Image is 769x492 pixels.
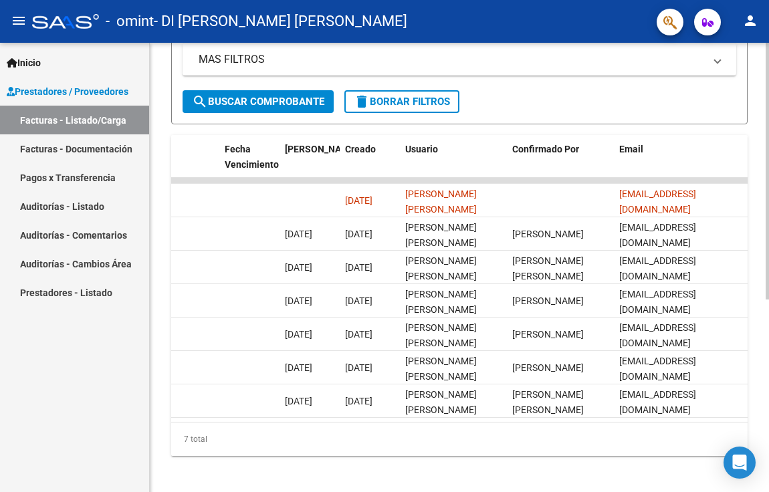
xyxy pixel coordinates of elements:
span: [DATE] [345,295,372,306]
span: [EMAIL_ADDRESS][DOMAIN_NAME] [619,222,696,248]
datatable-header-cell: Creado [340,135,400,194]
span: [PERSON_NAME] [512,329,584,340]
span: [DATE] [345,195,372,206]
span: [PERSON_NAME] [PERSON_NAME] [512,255,584,281]
span: [PERSON_NAME] [PERSON_NAME] [405,289,477,315]
span: [DATE] [345,396,372,406]
span: [PERSON_NAME] [PERSON_NAME] [512,389,584,415]
span: - omint [106,7,154,36]
span: [EMAIL_ADDRESS][DOMAIN_NAME] [619,255,696,281]
span: [DATE] [345,229,372,239]
span: [DATE] [285,262,312,273]
span: Prestadores / Proveedores [7,84,128,99]
span: [PERSON_NAME] [512,229,584,239]
datatable-header-cell: Fecha Vencimiento [219,135,280,194]
span: [PERSON_NAME] [512,295,584,306]
mat-icon: search [192,94,208,110]
span: [EMAIL_ADDRESS][DOMAIN_NAME] [619,322,696,348]
span: [PERSON_NAME] [PERSON_NAME] [405,389,477,415]
span: [PERSON_NAME] [PERSON_NAME] [405,322,477,348]
span: [PERSON_NAME] [512,362,584,373]
div: 7 total [171,422,748,456]
span: [PERSON_NAME] [285,144,357,154]
span: [PERSON_NAME] [PERSON_NAME] [405,222,477,248]
span: [DATE] [285,396,312,406]
span: Usuario [405,144,438,154]
mat-panel-title: MAS FILTROS [199,52,704,67]
span: [DATE] [285,229,312,239]
datatable-header-cell: Fecha Confimado [280,135,340,194]
datatable-header-cell: Email [614,135,748,194]
datatable-header-cell: Confirmado Por [507,135,614,194]
mat-icon: menu [11,13,27,29]
span: [DATE] [345,262,372,273]
span: [PERSON_NAME] [PERSON_NAME] [405,255,477,281]
button: Borrar Filtros [344,90,459,113]
div: Open Intercom Messenger [724,447,756,479]
span: [DATE] [345,329,372,340]
span: Inicio [7,55,41,70]
span: [DATE] [285,362,312,373]
mat-icon: delete [354,94,370,110]
mat-icon: person [742,13,758,29]
span: [DATE] [285,295,312,306]
span: [EMAIL_ADDRESS][DOMAIN_NAME] [619,389,696,415]
span: [EMAIL_ADDRESS][DOMAIN_NAME] [619,189,696,215]
span: Buscar Comprobante [192,96,324,108]
span: [EMAIL_ADDRESS][DOMAIN_NAME] [619,356,696,382]
span: - DI [PERSON_NAME] [PERSON_NAME] [154,7,407,36]
span: Email [619,144,643,154]
span: Borrar Filtros [354,96,450,108]
button: Buscar Comprobante [183,90,334,113]
mat-expansion-panel-header: MAS FILTROS [183,43,736,76]
span: [DATE] [345,362,372,373]
span: [EMAIL_ADDRESS][DOMAIN_NAME] [619,289,696,315]
span: [PERSON_NAME] [PERSON_NAME] [405,356,477,382]
span: [PERSON_NAME] [PERSON_NAME] [405,189,477,215]
datatable-header-cell: Usuario [400,135,507,194]
span: Fecha Vencimiento [225,144,279,170]
span: [DATE] [285,329,312,340]
span: Creado [345,144,376,154]
span: Confirmado Por [512,144,579,154]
